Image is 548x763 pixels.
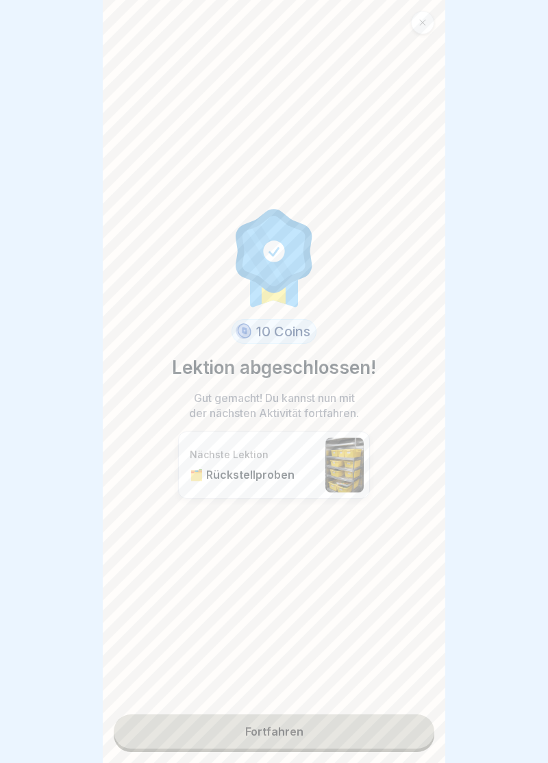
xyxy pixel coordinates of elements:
img: coin.svg [234,321,253,342]
p: 🗂️ Rückstellproben [190,468,319,481]
a: Fortfahren [114,714,434,749]
p: Lektion abgeschlossen! [172,355,376,381]
p: Gut gemacht! Du kannst nun mit der nächsten Aktivität fortfahren. [185,390,363,421]
img: completion.svg [228,205,320,308]
div: 10 Coins [232,319,316,344]
p: Nächste Lektion [190,449,319,461]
